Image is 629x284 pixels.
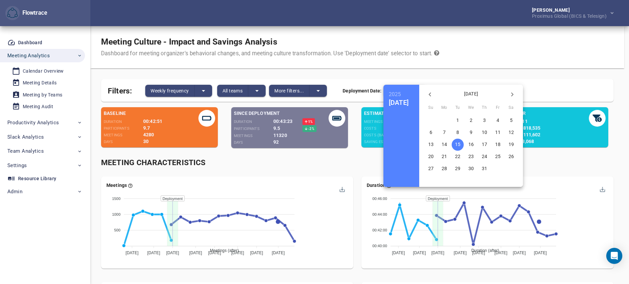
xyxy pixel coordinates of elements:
p: 12 [509,129,514,136]
div: Open Intercom Messenger [606,248,622,264]
button: 8 [452,127,464,139]
p: 29 [455,165,460,172]
p: 5 [510,117,513,124]
p: 19 [509,141,514,148]
button: 25 [492,151,504,163]
p: 1 [456,117,459,124]
button: 29 [452,163,464,175]
span: Su [425,104,437,111]
p: 6 [430,129,432,136]
span: Tu [452,104,464,111]
button: 12 [505,127,517,139]
button: 6 [425,127,437,139]
button: 20 [425,151,437,163]
p: 23 [468,153,474,160]
button: 7 [438,127,450,139]
button: 28 [438,163,450,175]
button: 5 [505,115,517,127]
button: 1 [452,115,464,127]
button: 17 [478,139,490,151]
p: [DATE] [438,90,504,97]
button: 31 [478,163,490,175]
p: 20 [428,153,434,160]
p: 24 [482,153,487,160]
span: Th [478,104,490,111]
button: 19 [505,139,517,151]
p: 13 [428,141,434,148]
button: 10 [478,127,490,139]
p: 21 [442,153,447,160]
span: Fr [492,104,504,111]
p: 10 [482,129,487,136]
button: 9 [465,127,477,139]
p: 8 [456,129,459,136]
span: We [465,104,477,111]
button: 14 [438,139,450,151]
p: 31 [482,165,487,172]
p: 14 [442,141,447,148]
p: 7 [443,129,446,136]
button: 22 [452,151,464,163]
button: 2 [465,115,477,127]
button: 21 [438,151,450,163]
p: 3 [483,117,486,124]
button: 27 [425,163,437,175]
p: 2 [470,117,472,124]
p: 9 [470,129,472,136]
button: 4 [492,115,504,127]
p: 30 [468,165,474,172]
p: 17 [482,141,487,148]
p: 28 [442,165,447,172]
button: 15 [452,139,464,151]
button: [DATE] [389,98,409,106]
p: 11 [495,129,501,136]
button: 11 [492,127,504,139]
button: 3 [478,115,490,127]
p: 27 [428,165,434,172]
button: 2025 [389,90,401,98]
button: 26 [505,151,517,163]
button: 13 [425,139,437,151]
p: 22 [455,153,460,160]
p: 25 [495,153,501,160]
p: 18 [495,141,501,148]
p: 4 [497,117,499,124]
button: 23 [465,151,477,163]
button: 16 [465,139,477,151]
p: 16 [468,141,474,148]
p: 26 [509,153,514,160]
span: Mo [438,104,450,111]
p: 15 [455,141,460,148]
button: 24 [478,151,490,163]
span: Sa [505,104,517,111]
button: 30 [465,163,477,175]
button: 18 [492,139,504,151]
